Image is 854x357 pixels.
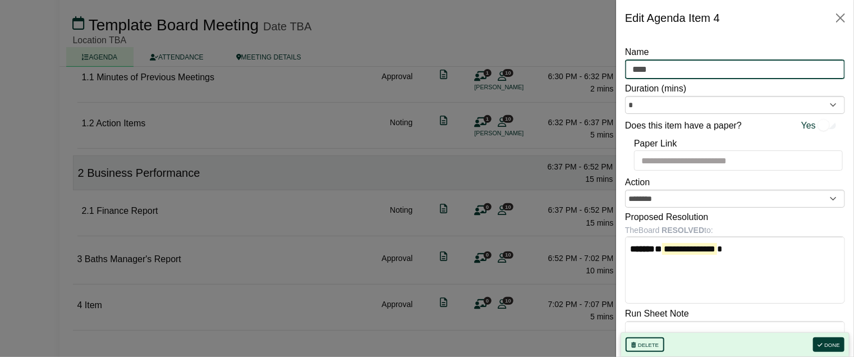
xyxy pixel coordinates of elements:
label: Paper Link [634,136,677,151]
label: Duration (mins) [625,81,686,96]
label: Name [625,45,649,60]
label: Proposed Resolution [625,210,709,225]
div: The Board to: [625,224,845,236]
b: RESOLVED [662,226,704,235]
button: Close [832,9,850,27]
button: Done [813,337,844,352]
div: Edit Agenda Item 4 [625,9,720,27]
label: Run Sheet Note [625,306,689,321]
label: Does this item have a paper? [625,118,742,133]
label: Action [625,175,650,190]
button: Delete [626,337,664,352]
span: Yes [801,118,816,133]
